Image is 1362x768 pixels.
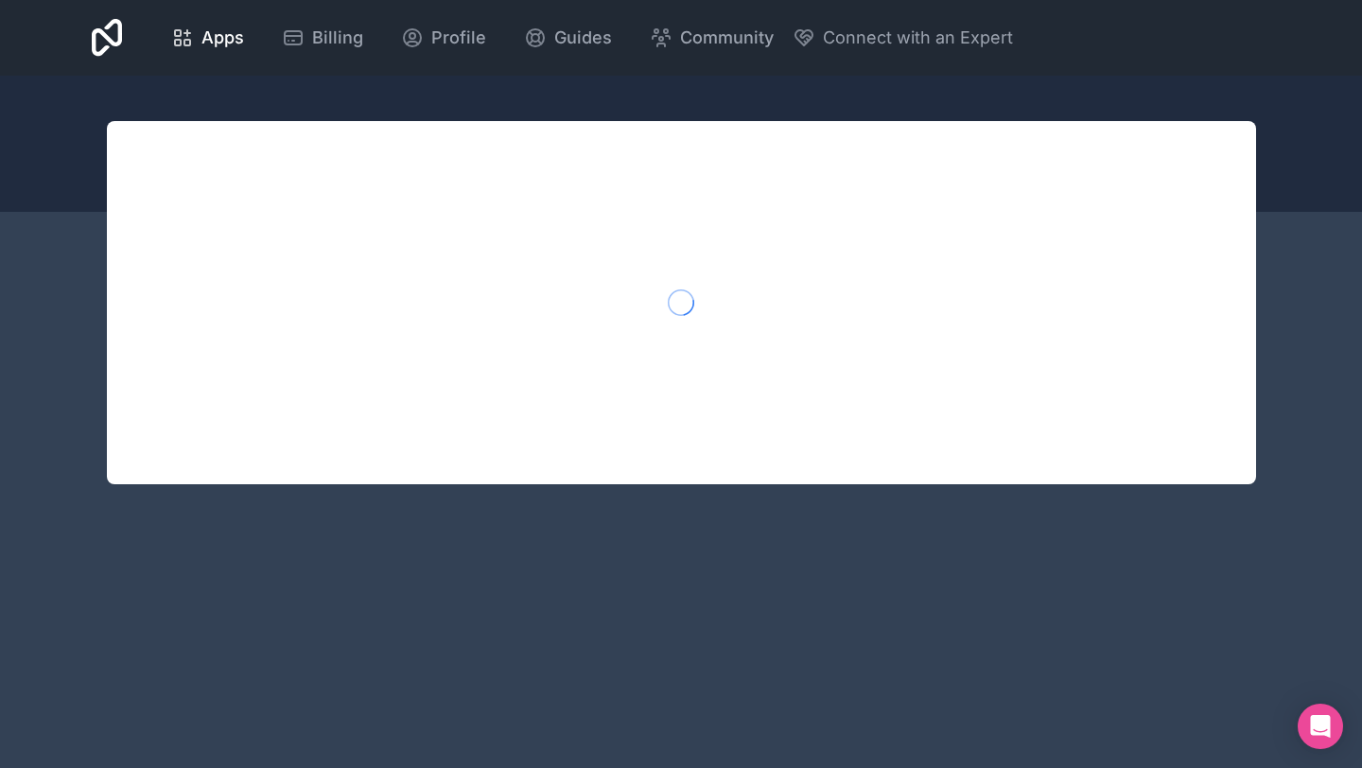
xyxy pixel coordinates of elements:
[201,25,244,51] span: Apps
[267,17,378,59] a: Billing
[386,17,501,59] a: Profile
[823,25,1013,51] span: Connect with an Expert
[554,25,612,51] span: Guides
[1298,704,1343,749] div: Open Intercom Messenger
[635,17,789,59] a: Community
[431,25,486,51] span: Profile
[680,25,774,51] span: Community
[509,17,627,59] a: Guides
[793,25,1013,51] button: Connect with an Expert
[312,25,363,51] span: Billing
[156,17,259,59] a: Apps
